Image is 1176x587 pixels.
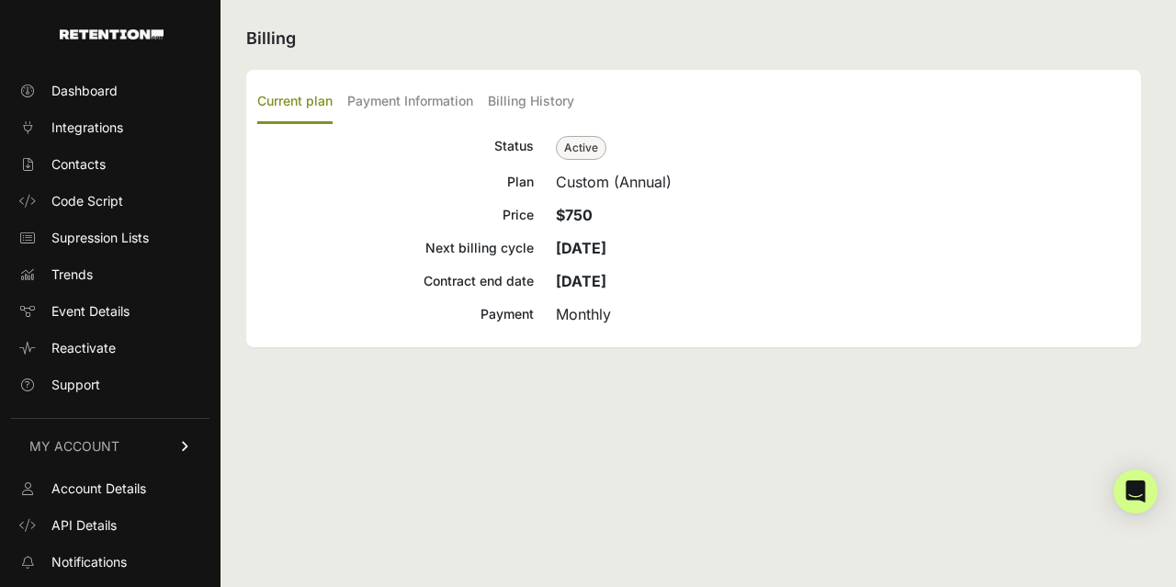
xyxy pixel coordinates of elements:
[257,135,534,160] div: Status
[11,260,209,289] a: Trends
[257,81,333,124] label: Current plan
[556,272,606,290] strong: [DATE]
[556,239,606,257] strong: [DATE]
[51,480,146,498] span: Account Details
[11,76,209,106] a: Dashboard
[51,339,116,357] span: Reactivate
[257,204,534,226] div: Price
[60,29,164,40] img: Retention.com
[11,547,209,577] a: Notifications
[11,113,209,142] a: Integrations
[11,418,209,474] a: MY ACCOUNT
[51,553,127,571] span: Notifications
[556,303,1130,325] div: Monthly
[556,136,606,160] span: Active
[51,265,93,284] span: Trends
[11,333,209,363] a: Reactivate
[51,192,123,210] span: Code Script
[257,303,534,325] div: Payment
[11,223,209,253] a: Supression Lists
[11,511,209,540] a: API Details
[51,229,149,247] span: Supression Lists
[257,171,534,193] div: Plan
[51,302,130,321] span: Event Details
[51,516,117,535] span: API Details
[11,474,209,503] a: Account Details
[51,155,106,174] span: Contacts
[257,270,534,292] div: Contract end date
[556,171,1130,193] div: Custom (Annual)
[347,81,473,124] label: Payment Information
[1114,469,1158,514] div: Open Intercom Messenger
[29,437,119,456] span: MY ACCOUNT
[11,370,209,400] a: Support
[257,237,534,259] div: Next billing cycle
[51,376,100,394] span: Support
[488,81,574,124] label: Billing History
[11,150,209,179] a: Contacts
[51,82,118,100] span: Dashboard
[51,119,123,137] span: Integrations
[11,186,209,216] a: Code Script
[11,297,209,326] a: Event Details
[246,26,1141,51] h2: Billing
[556,206,593,224] strong: $750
